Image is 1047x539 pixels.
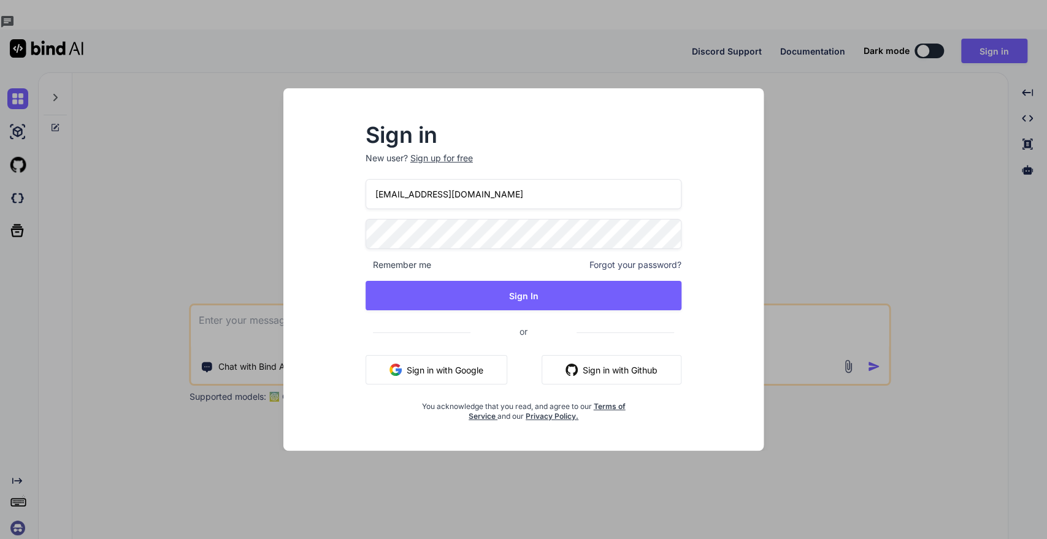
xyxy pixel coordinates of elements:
[366,179,682,209] input: Login or Email
[389,364,402,376] img: google
[566,364,578,376] img: github
[366,125,682,145] h2: Sign in
[469,402,626,421] a: Terms of Service
[526,411,578,421] a: Privacy Policy.
[366,355,507,384] button: Sign in with Google
[589,259,681,271] span: Forgot your password?
[418,394,629,421] div: You acknowledge that you read, and agree to our and our
[366,281,682,310] button: Sign In
[366,152,682,179] p: New user?
[410,152,473,164] div: Sign up for free
[542,355,681,384] button: Sign in with Github
[366,259,431,271] span: Remember me
[470,316,577,346] span: or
